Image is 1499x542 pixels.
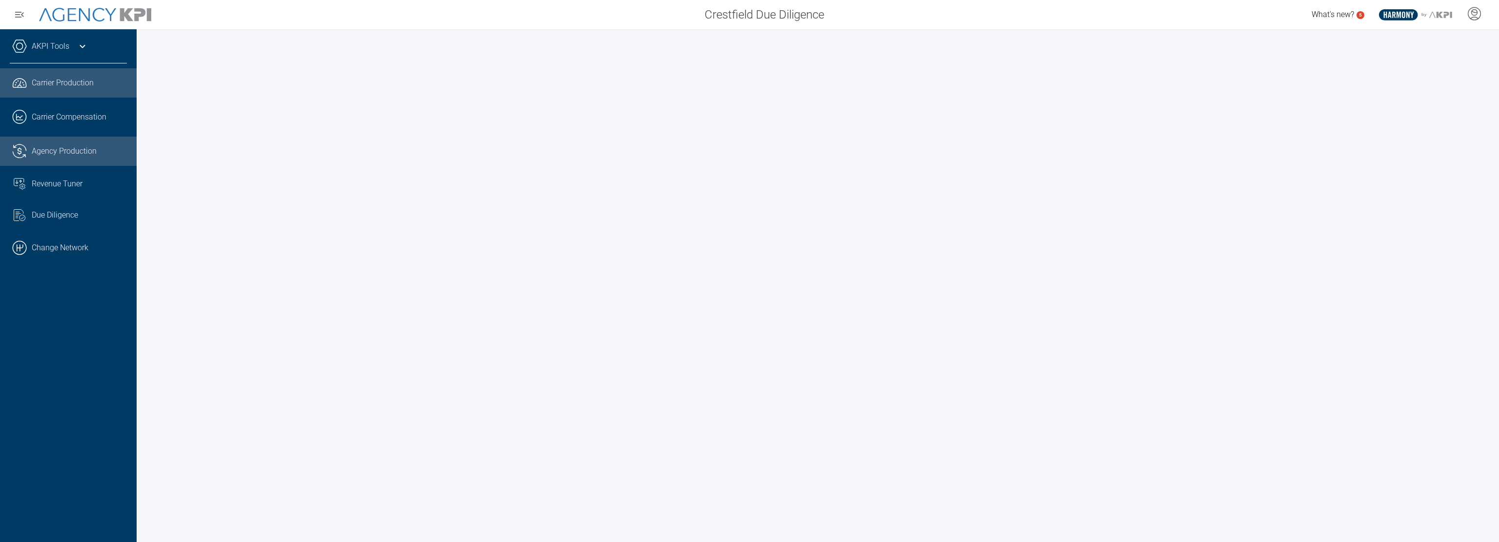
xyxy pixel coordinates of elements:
[32,40,69,52] a: AKPI Tools
[1312,10,1354,19] span: What's new?
[1357,11,1364,19] a: 5
[32,209,78,221] span: Due Diligence
[39,8,151,22] img: AgencyKPI
[32,77,94,89] span: Carrier Production
[1359,12,1362,18] text: 5
[705,6,824,23] span: Crestfield Due Diligence
[32,178,82,190] span: Revenue Tuner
